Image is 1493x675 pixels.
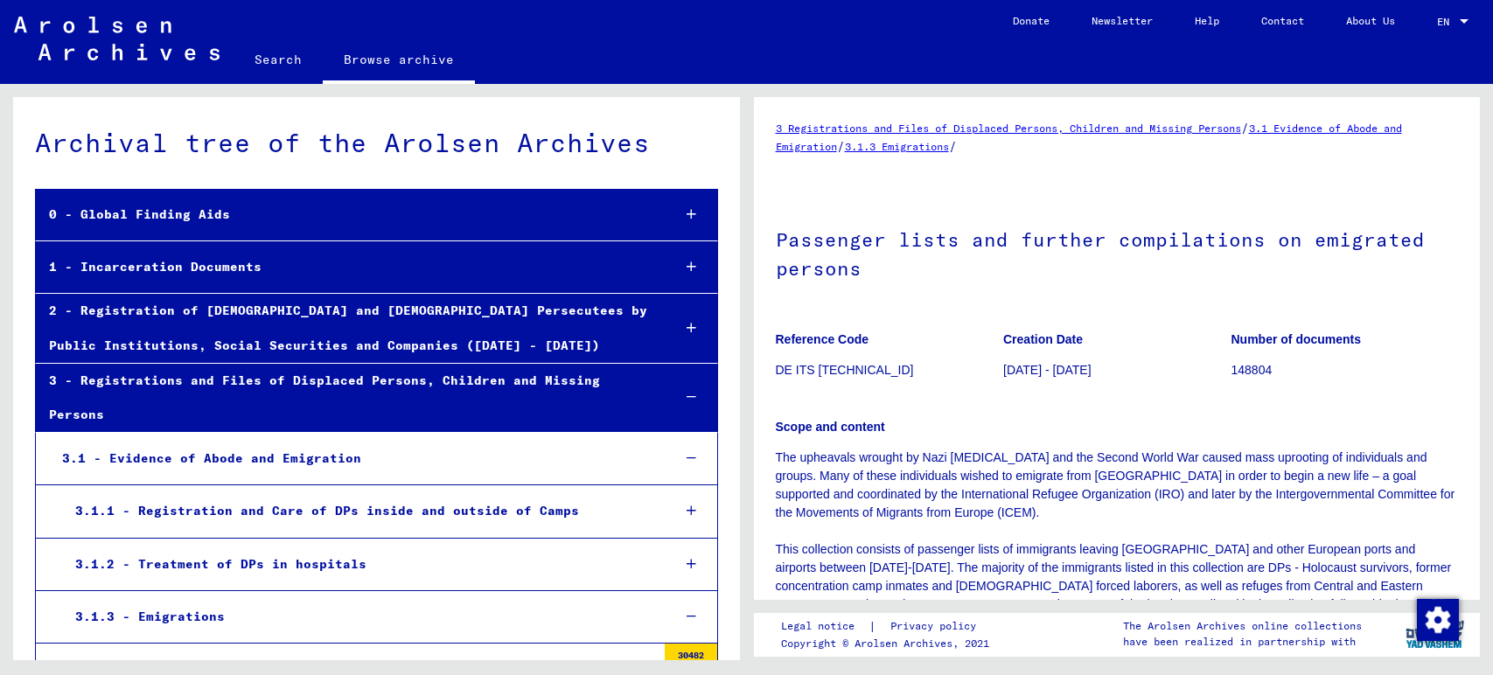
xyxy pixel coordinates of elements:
p: [DATE] - [DATE] [1003,361,1231,379]
b: Creation Date [1003,332,1083,346]
h1: Passenger lists and further compilations on emigrated persons [776,199,1459,305]
a: 3.1.3 Emigrations [845,140,949,153]
a: Browse archive [323,38,475,84]
b: Reference Code [776,332,869,346]
div: 0 - Global Finding Aids [36,198,657,232]
a: Legal notice [781,617,869,636]
p: The Arolsen Archives online collections [1123,618,1362,634]
div: 1 - Incarceration Documents [36,250,657,284]
span: / [837,138,845,154]
a: Search [234,38,323,80]
div: 3.1.3 - Emigrations [62,600,658,634]
div: Archival tree of the Arolsen Archives [35,123,718,163]
p: 148804 [1231,361,1459,379]
div: 3 - Registrations and Files of Displaced Persons, Children and Missing Persons [36,364,657,432]
span: EN [1437,16,1456,28]
b: Number of documents [1231,332,1362,346]
div: 3.1 - Evidence of Abode and Emigration [49,442,657,476]
div: 3.1.2 - Treatment of DPs in hospitals [62,547,658,581]
img: Arolsen_neg.svg [14,17,220,60]
div: 3.1.1 - Registration and Care of DPs inside and outside of Camps [62,494,658,528]
span: / [949,138,957,154]
div: 2 - Registration of [DEMOGRAPHIC_DATA] and [DEMOGRAPHIC_DATA] Persecutees by Public Institutions,... [36,294,657,362]
img: yv_logo.png [1402,612,1468,656]
a: Privacy policy [876,617,997,636]
img: Change consent [1417,599,1459,641]
p: have been realized in partnership with [1123,634,1362,650]
p: Copyright © Arolsen Archives, 2021 [781,636,997,651]
div: 30482 [665,644,717,661]
span: / [1241,120,1249,136]
div: | [781,617,997,636]
b: Scope and content [776,420,885,434]
a: 3 Registrations and Files of Displaced Persons, Children and Missing Persons [776,122,1241,135]
p: DE ITS [TECHNICAL_ID] [776,361,1003,379]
